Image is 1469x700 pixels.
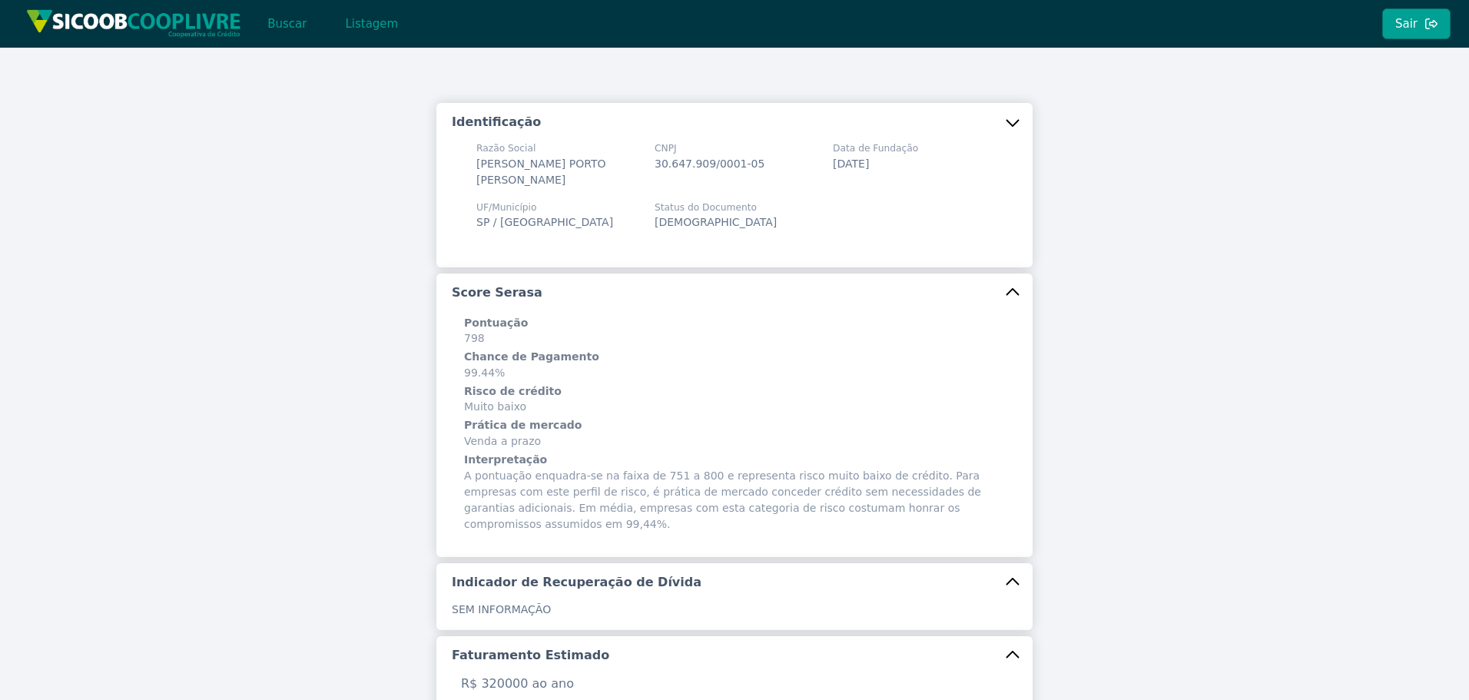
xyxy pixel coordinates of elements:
span: Muito baixo [464,384,1005,416]
span: [PERSON_NAME] PORTO [PERSON_NAME] [476,158,606,186]
button: Identificação [436,103,1033,141]
h6: Prática de mercado [464,418,1005,433]
span: Status do Documento [655,201,777,214]
button: Sair [1382,8,1451,39]
span: Venda a prazo [464,418,1005,450]
h6: Chance de Pagamento [464,350,1005,365]
h5: Score Serasa [452,284,542,301]
span: A pontuação enquadra-se na faixa de 751 a 800 e representa risco muito baixo de crédito. Para emp... [464,453,1005,532]
img: img/sicoob_cooplivre.png [26,9,241,38]
span: CNPJ [655,141,764,155]
h6: Interpretação [464,453,1005,468]
span: SP / [GEOGRAPHIC_DATA] [476,216,613,228]
button: Score Serasa [436,274,1033,312]
h5: Identificação [452,114,541,131]
span: [DEMOGRAPHIC_DATA] [655,216,777,228]
span: 798 [464,316,1005,347]
span: [DATE] [833,158,869,170]
span: UF/Município [476,201,613,214]
button: Faturamento Estimado [436,636,1033,675]
span: Data de Fundação [833,141,918,155]
h6: Pontuação [464,316,1005,331]
h6: Risco de crédito [464,384,1005,400]
p: R$ 320000 ao ano [452,675,1017,693]
span: 30.647.909/0001-05 [655,158,764,170]
h5: Indicador de Recuperação de Dívida [452,574,701,591]
button: Buscar [254,8,320,39]
span: 99.44% [464,350,1005,381]
span: Razão Social [476,141,636,155]
h5: Faturamento Estimado [452,647,609,664]
button: Indicador de Recuperação de Dívida [436,563,1033,602]
button: Listagem [332,8,411,39]
span: SEM INFORMAÇÃO [452,603,551,615]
